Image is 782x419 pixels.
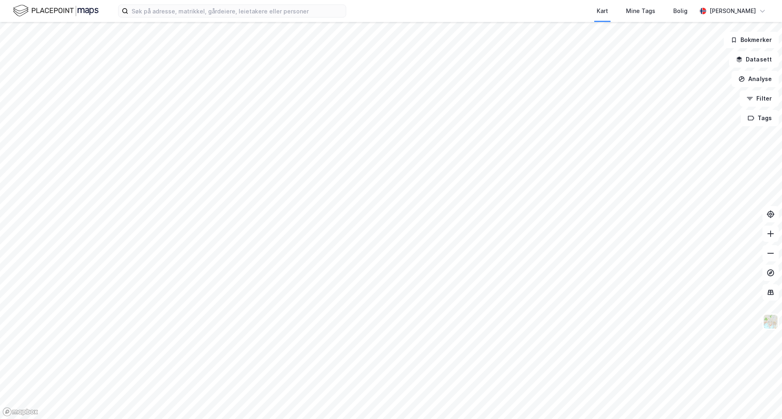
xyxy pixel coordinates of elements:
iframe: Chat Widget [741,380,782,419]
div: Kontrollprogram for chat [741,380,782,419]
img: logo.f888ab2527a4732fd821a326f86c7f29.svg [13,4,99,18]
input: Søk på adresse, matrikkel, gårdeiere, leietakere eller personer [128,5,346,17]
div: [PERSON_NAME] [710,6,756,16]
div: Mine Tags [626,6,655,16]
div: Kart [597,6,608,16]
div: Bolig [673,6,688,16]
